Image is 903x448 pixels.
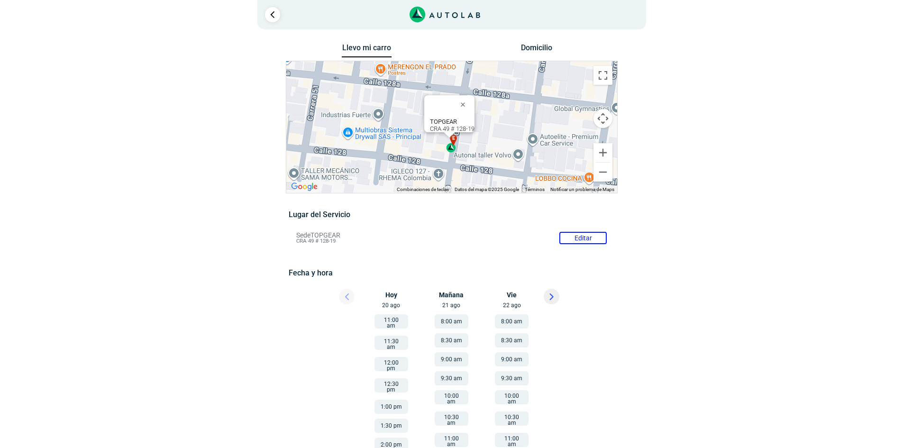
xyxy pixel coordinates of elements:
button: 10:00 am [435,390,468,404]
button: 8:30 am [495,333,529,347]
div: CRA 49 # 128-19 [430,118,474,132]
button: Controles de visualización del mapa [593,109,612,128]
h5: Lugar del Servicio [289,210,614,219]
button: Cerrar [454,93,476,116]
span: Datos del mapa ©2025 Google [455,187,519,192]
button: 10:30 am [435,411,468,426]
a: Link al sitio de autolab [410,9,480,18]
button: 11:30 am [374,336,408,350]
button: Cambiar a la vista en pantalla completa [593,66,612,85]
button: Domicilio [511,43,561,57]
button: 8:00 am [435,314,468,329]
a: Ir al paso anterior [265,7,280,22]
button: 8:00 am [495,314,529,329]
button: Llevo mi carro [342,43,392,58]
b: TOPGEAR [430,118,457,125]
button: 11:00 am [435,433,468,447]
button: 10:30 am [495,411,529,426]
button: 1:30 pm [374,419,408,433]
button: 9:00 am [435,352,468,366]
button: 8:30 am [435,333,468,347]
span: e [452,135,455,143]
button: 12:00 pm [374,357,408,371]
button: 11:00 am [495,433,529,447]
a: Términos [525,187,545,192]
img: Google [289,181,320,193]
button: 11:00 am [374,314,408,329]
button: 9:30 am [435,371,468,385]
button: Reducir [593,163,612,182]
button: Combinaciones de teclas [397,186,449,193]
button: 9:00 am [495,352,529,366]
a: Abre esta zona en Google Maps (se abre en una nueva ventana) [289,181,320,193]
button: 12:30 pm [374,378,408,393]
button: 10:00 am [495,390,529,404]
button: Ampliar [593,143,612,162]
button: 9:30 am [495,371,529,385]
h5: Fecha y hora [289,268,614,277]
a: Notificar un problema de Maps [550,187,614,192]
button: 1:00 pm [374,400,408,414]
